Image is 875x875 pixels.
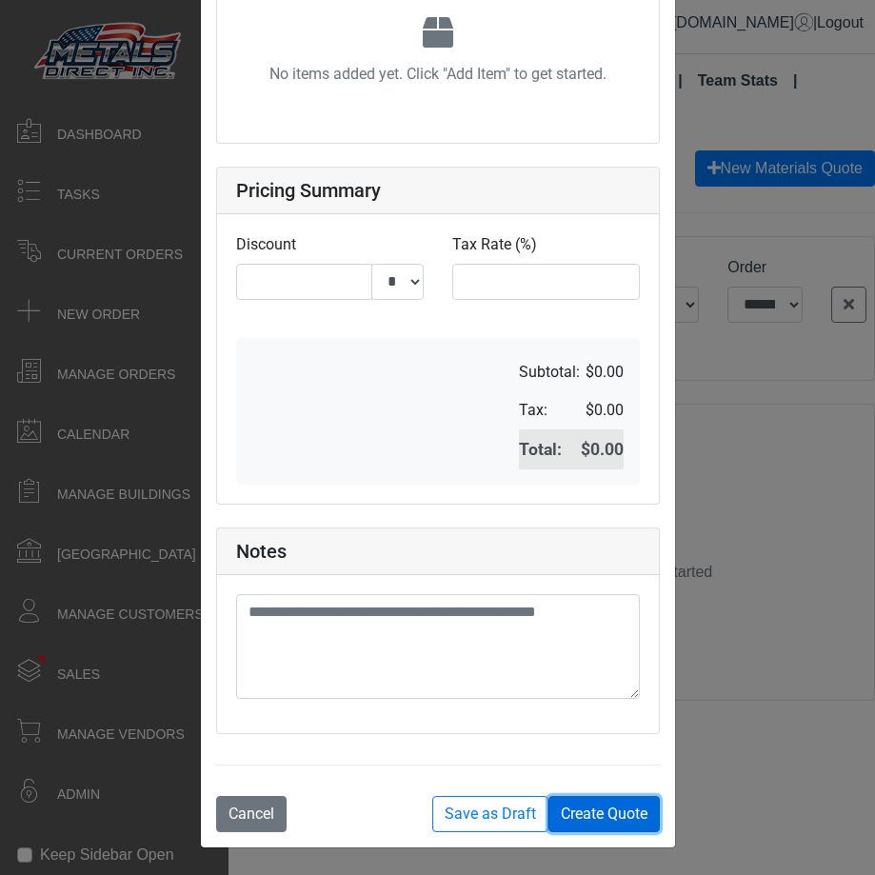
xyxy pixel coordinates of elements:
td: $0.00 [581,353,625,391]
td: Tax: [519,391,581,429]
th: Total: [519,429,581,469]
label: Discount [236,233,296,256]
p: No items added yet. Click "Add Item" to get started. [236,63,640,86]
button: Create Quote [548,796,660,832]
th: $0.00 [581,429,625,469]
td: Subtotal: [519,353,581,391]
h5: Pricing Summary [236,179,640,202]
label: Tax Rate (%) [452,233,537,256]
button: Cancel [216,796,287,832]
h5: Notes [236,540,640,563]
td: $0.00 [581,391,625,429]
button: Save as Draft [432,796,548,832]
